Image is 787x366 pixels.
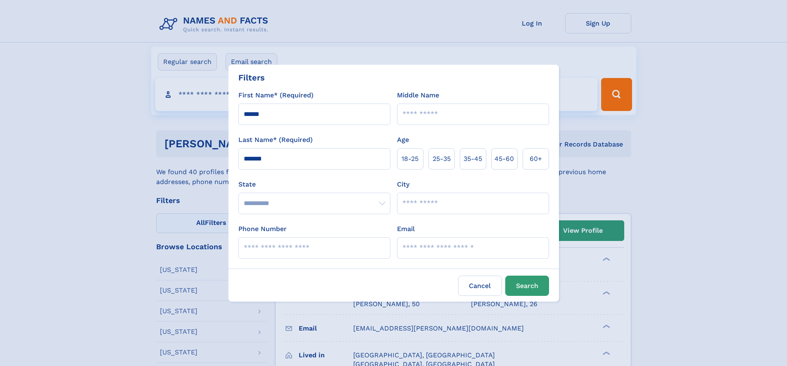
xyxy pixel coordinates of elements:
label: Cancel [458,276,502,296]
div: Filters [238,71,265,84]
label: Phone Number [238,224,287,234]
span: 45‑60 [495,154,514,164]
span: 18‑25 [402,154,418,164]
span: 35‑45 [464,154,482,164]
label: First Name* (Required) [238,90,314,100]
span: 25‑35 [433,154,451,164]
label: Last Name* (Required) [238,135,313,145]
label: Email [397,224,415,234]
label: Age [397,135,409,145]
button: Search [505,276,549,296]
label: Middle Name [397,90,439,100]
span: 60+ [530,154,542,164]
label: State [238,179,390,189]
label: City [397,179,409,189]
